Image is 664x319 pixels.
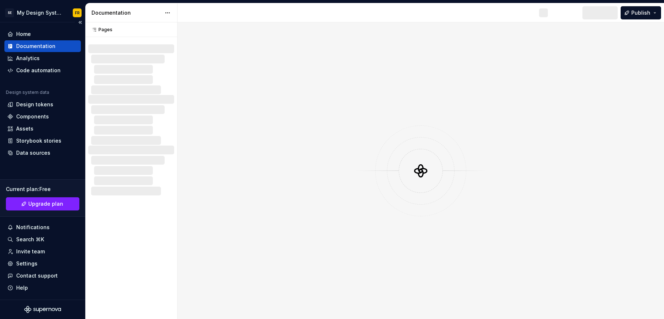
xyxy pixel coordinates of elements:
div: Invite team [16,248,45,255]
a: Design tokens [4,99,81,110]
button: Publish [621,6,661,19]
div: Search ⌘K [16,236,44,243]
button: Upgrade plan [6,197,79,210]
div: Data sources [16,149,50,157]
div: Documentation [91,9,161,16]
div: FR [75,10,80,16]
span: Publish [631,9,650,16]
a: Storybook stories [4,135,81,147]
div: Help [16,284,28,291]
button: Contact support [4,270,81,282]
div: Pages [88,27,112,33]
div: Design system data [6,89,49,95]
div: Home [16,30,31,38]
button: Search ⌘K [4,234,81,245]
div: Storybook stories [16,137,61,144]
div: Notifications [16,224,50,231]
div: Code automation [16,67,61,74]
div: Assets [16,125,33,132]
a: Settings [4,258,81,269]
a: Data sources [4,147,81,159]
a: Assets [4,123,81,135]
button: Notifications [4,221,81,233]
button: SEMy Design SystemFR [1,5,84,21]
button: Help [4,282,81,294]
a: Code automation [4,65,81,76]
div: My Design System [17,9,64,16]
div: SE [5,8,14,17]
a: Analytics [4,52,81,64]
div: Current plan : Free [6,186,79,193]
div: Documentation [16,43,55,50]
div: Contact support [16,272,58,279]
div: Settings [16,260,37,267]
span: Upgrade plan [28,200,63,208]
a: Home [4,28,81,40]
a: Documentation [4,40,81,52]
svg: Supernova Logo [24,306,61,313]
div: Analytics [16,55,40,62]
a: Components [4,111,81,122]
button: Collapse sidebar [75,17,85,27]
a: Invite team [4,246,81,257]
div: Components [16,113,49,120]
div: Design tokens [16,101,53,108]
